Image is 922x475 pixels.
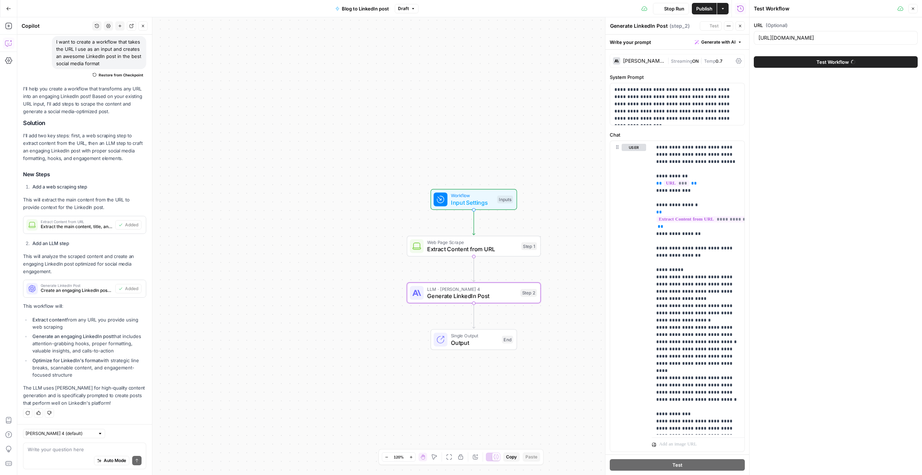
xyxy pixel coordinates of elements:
p: This will extract the main content from the URL to provide context for the LinkedIn post. [23,196,146,211]
button: Generate with AI [692,37,745,47]
span: 120% [394,454,404,460]
h3: New Steps [23,170,146,179]
div: Copilot [22,22,90,30]
li: with strategic line breaks, scannable content, and engagement-focused structure [31,357,146,378]
div: End [502,336,513,343]
span: Test Workflow [816,58,849,66]
button: user [622,144,646,151]
div: Step 2 [520,289,537,297]
span: ( step_2 ) [670,22,690,30]
span: Input Settings [451,198,494,207]
span: Streaming [671,58,692,64]
button: Draft [395,4,419,13]
div: I want to create a workflow that takes the URL I use as an input and creates an awesome LinkedIn ... [52,36,146,69]
span: Single Output [451,332,498,339]
span: Blog to LinkedIn post [342,5,389,12]
span: | [667,57,671,64]
span: Generate LinkedIn Post [427,292,517,300]
label: URL [754,22,918,29]
button: Auto Mode [94,456,129,465]
strong: Add an LLM step [32,240,69,246]
span: Stop Run [664,5,684,12]
button: Restore from Checkpoint [90,71,146,79]
span: Extract the main content, title, and key information from the provided URL [41,223,112,230]
div: WorkflowInput SettingsInputs [407,189,541,210]
span: Output [451,338,498,347]
span: Extract Content from URL [427,245,518,253]
button: Stop Run [653,3,689,14]
p: The LLM uses [PERSON_NAME] for high-quality content generation and is specifically prompted to cr... [23,384,146,407]
div: Write your prompt [605,35,749,49]
strong: Generate an engaging LinkedIn post [32,333,113,339]
label: System Prompt [610,74,745,81]
div: [PERSON_NAME] 4 [623,58,664,63]
div: LLM · [PERSON_NAME] 4Generate LinkedIn PostStep 2 [407,283,541,303]
strong: Add a web scraping step [32,184,87,190]
g: Edge from step_1 to step_2 [473,257,475,282]
span: LLM · [PERSON_NAME] 4 [427,285,517,292]
h2: Solution [23,120,146,126]
span: Generate with AI [701,39,735,45]
div: Single OutputOutputEnd [407,329,541,350]
span: Added [125,285,138,292]
span: Restore from Checkpoint [99,72,143,78]
span: Publish [696,5,712,12]
button: Test [700,21,722,31]
li: that includes attention-grabbing hooks, proper formatting, valuable insights, and calls-to-action [31,333,146,354]
span: Added [125,222,138,228]
strong: Optimize for LinkedIn's format [32,358,100,363]
span: Create an engaging LinkedIn post based on the scraped content with proper social media formatting [41,287,112,294]
button: Added [115,284,142,293]
p: This workflow will: [23,302,146,310]
label: Chat [610,131,745,138]
span: Auto Mode [104,457,126,464]
button: Added [115,220,142,230]
div: Step 1 [522,242,537,250]
span: Test [672,461,682,469]
span: 0.7 [716,58,722,64]
div: Web Page ScrapeExtract Content from URLStep 1 [407,236,541,257]
span: Copy [506,454,517,460]
div: Inputs [497,196,513,204]
li: from any URL you provide using web scraping [31,316,146,330]
span: ON [692,58,699,64]
input: Claude Sonnet 4 (default) [26,430,95,437]
p: I'll add two key steps: first, a web scraping step to extract content from the URL, then an LLM s... [23,132,146,163]
span: (Optional) [766,22,788,29]
g: Edge from start to step_1 [473,210,475,235]
span: Extract Content from URL [41,220,112,223]
span: Temp [704,58,716,64]
button: Copy [503,452,520,462]
button: Test [610,459,745,471]
span: Workflow [451,192,494,199]
button: Paste [523,452,540,462]
span: Generate LinkedIn Post [41,284,112,287]
span: Paste [525,454,537,460]
strong: Extract content [32,317,66,323]
p: This will analyze the scraped content and create an engaging LinkedIn post optimized for social m... [23,253,146,275]
span: Web Page Scrape [427,239,518,246]
textarea: Generate LinkedIn Post [610,22,668,30]
button: Blog to LinkedIn post [331,3,393,14]
span: Draft [398,5,409,12]
g: Edge from step_2 to end [473,303,475,328]
div: user [610,141,646,452]
span: | [699,57,704,64]
span: Test [710,23,719,29]
button: Publish [692,3,717,14]
button: Test Workflow [754,56,918,68]
p: I'll help you create a workflow that transforms any URL into an engaging LinkedIn post! Based on ... [23,85,146,116]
